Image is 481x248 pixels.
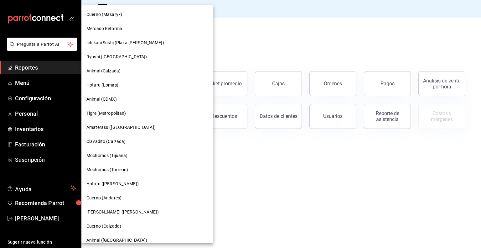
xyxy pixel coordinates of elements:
span: Clavadito (Calzada) [86,138,126,145]
div: Animal (Calzada) [81,64,213,78]
div: Cuerno (Masaryk) [81,8,213,22]
span: Tigre (Metropolitan) [86,110,126,117]
div: Ichikani Sushi (Plaza [PERSON_NAME]) [81,36,213,50]
span: Cuerno (Calzada) [86,223,121,230]
div: Clavadito (Calzada) [81,135,213,149]
div: Hotaru ([PERSON_NAME]) [81,177,213,191]
div: Animal (CDMX) [81,92,213,106]
div: [PERSON_NAME] ([PERSON_NAME]) [81,205,213,219]
span: Mochomos (Tijuana) [86,152,127,159]
div: Animal ([GEOGRAPHIC_DATA]) [81,233,213,247]
span: Mochomos (Torreon) [86,166,128,173]
span: Ichikani Sushi (Plaza [PERSON_NAME]) [86,40,164,46]
div: Cuerno (Calzada) [81,219,213,233]
span: Amaterasu ([GEOGRAPHIC_DATA]) [86,124,156,131]
span: Hotaru ([PERSON_NAME]) [86,181,139,187]
div: Mochomos (Torreon) [81,163,213,177]
span: [PERSON_NAME] ([PERSON_NAME]) [86,209,159,215]
span: Ryoshi ([GEOGRAPHIC_DATA]) [86,54,147,60]
span: Animal (CDMX) [86,96,117,103]
div: Cuerno (Andares) [81,191,213,205]
div: Hotaru (Lomas) [81,78,213,92]
span: Cuerno (Andares) [86,195,122,201]
div: Tigre (Metropolitan) [81,106,213,120]
div: Mercado Reforma [81,22,213,36]
div: Amaterasu ([GEOGRAPHIC_DATA]) [81,120,213,135]
span: Hotaru (Lomas) [86,82,118,88]
span: Mercado Reforma [86,25,122,32]
div: Ryoshi ([GEOGRAPHIC_DATA]) [81,50,213,64]
div: Mochomos (Tijuana) [81,149,213,163]
span: Animal (Calzada) [86,68,121,74]
span: Animal ([GEOGRAPHIC_DATA]) [86,237,147,244]
span: Cuerno (Masaryk) [86,11,122,18]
